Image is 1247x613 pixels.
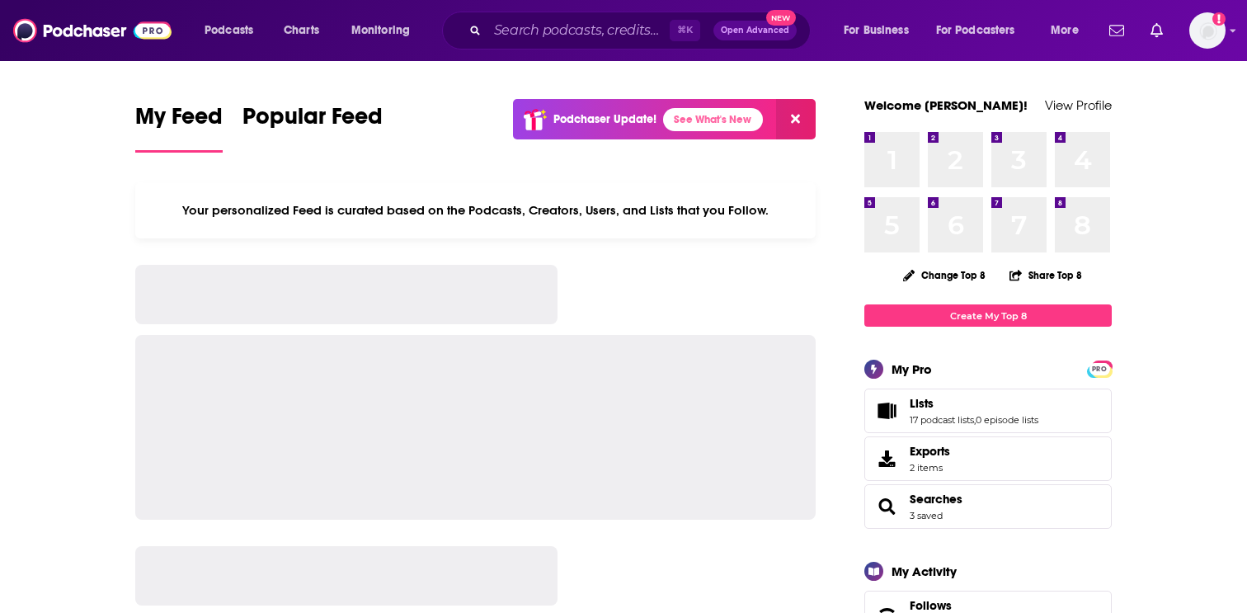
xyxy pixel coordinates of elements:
input: Search podcasts, credits, & more... [487,17,670,44]
span: Monitoring [351,19,410,42]
button: Change Top 8 [893,265,995,285]
button: Open AdvancedNew [713,21,797,40]
a: Follows [910,598,1061,613]
span: 2 items [910,462,950,474]
a: PRO [1089,362,1109,375]
button: open menu [832,17,929,44]
span: For Business [844,19,909,42]
span: New [766,10,796,26]
button: Share Top 8 [1009,259,1083,291]
span: Open Advanced [721,26,789,35]
span: Exports [910,444,950,459]
button: open menu [925,17,1039,44]
a: Popular Feed [242,102,383,153]
img: User Profile [1189,12,1226,49]
span: More [1051,19,1079,42]
span: Podcasts [205,19,253,42]
a: 0 episode lists [976,414,1038,426]
button: open menu [193,17,275,44]
a: View Profile [1045,97,1112,113]
span: PRO [1089,363,1109,375]
span: For Podcasters [936,19,1015,42]
a: Searches [910,492,962,507]
span: Lists [864,389,1112,433]
span: Popular Feed [242,102,383,140]
span: Follows [910,598,952,613]
a: Exports [864,436,1112,481]
a: Welcome [PERSON_NAME]! [864,97,1028,113]
a: Lists [910,396,1038,411]
span: Lists [910,396,934,411]
a: Create My Top 8 [864,304,1112,327]
span: Exports [870,447,903,470]
a: 3 saved [910,510,943,521]
a: Lists [870,399,903,422]
span: Searches [864,484,1112,529]
a: Searches [870,495,903,518]
span: , [974,414,976,426]
button: Show profile menu [1189,12,1226,49]
span: Logged in as EllaRoseMurphy [1189,12,1226,49]
div: Your personalized Feed is curated based on the Podcasts, Creators, Users, and Lists that you Follow. [135,182,816,238]
span: Charts [284,19,319,42]
span: My Feed [135,102,223,140]
a: My Feed [135,102,223,153]
svg: Email not verified [1212,12,1226,26]
a: 17 podcast lists [910,414,974,426]
div: My Pro [892,361,932,377]
button: open menu [340,17,431,44]
a: Show notifications dropdown [1103,17,1131,45]
span: ⌘ K [670,20,700,41]
div: Search podcasts, credits, & more... [458,12,826,50]
a: Show notifications dropdown [1144,17,1169,45]
p: Podchaser Update! [553,112,656,126]
img: Podchaser - Follow, Share and Rate Podcasts [13,15,172,46]
div: My Activity [892,563,957,579]
a: Charts [273,17,329,44]
a: See What's New [663,108,763,131]
button: open menu [1039,17,1099,44]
